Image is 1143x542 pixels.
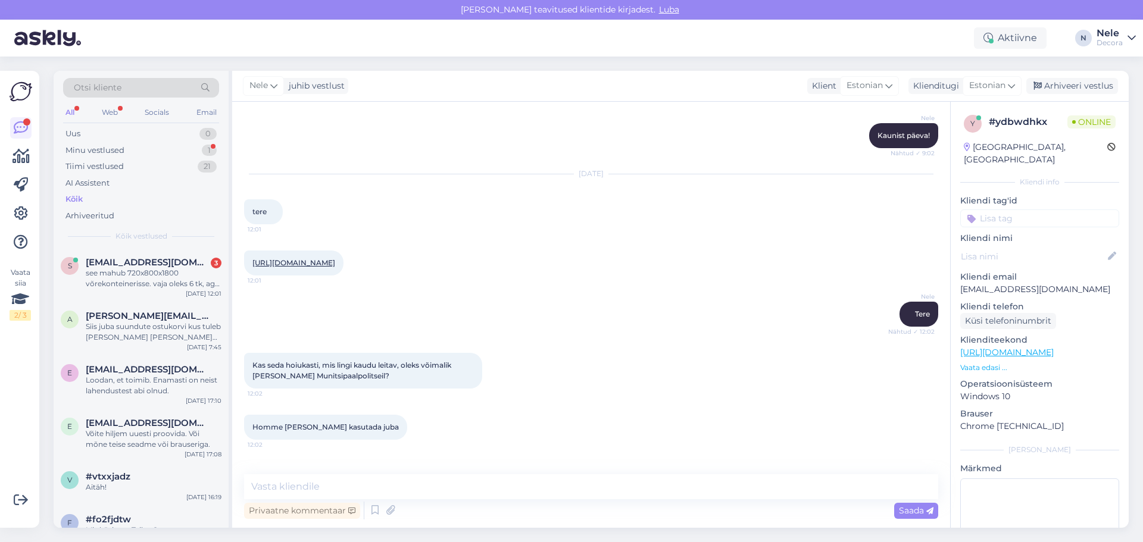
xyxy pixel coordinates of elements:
div: Loodan, et toimib. Enamasti on neist lahendustest abi olnud. [86,375,221,396]
p: Brauser [960,408,1119,420]
div: Võite hiljem uuesti proovida. Või mõne teise seadme või brauseriga. [86,428,221,450]
div: 0 [199,128,217,140]
div: Kliendi info [960,177,1119,187]
div: Aktiivne [974,27,1047,49]
span: Kõik vestlused [115,231,167,242]
p: Chrome [TECHNICAL_ID] [960,420,1119,433]
div: Aitäh! [86,482,221,493]
input: Lisa nimi [961,250,1105,263]
span: Kaunist päeva! [877,131,930,140]
p: Operatsioonisüsteem [960,378,1119,390]
a: NeleDecora [1097,29,1136,48]
span: f [67,518,72,527]
div: see mahub 720x800x1800 võrekonteinerisse. vaja oleks 6 tk, aga vist on 5 tk saadaval [86,268,221,289]
span: a [67,315,73,324]
div: [PERSON_NAME] [960,444,1119,455]
span: Kas seda hoiukasti, mis lingi kaudu leitav, oleks võimalik [PERSON_NAME] Munitsipaalpolitseil? [252,361,453,380]
p: [EMAIL_ADDRESS][DOMAIN_NAME] [960,283,1119,296]
div: Tiimi vestlused [65,161,124,173]
span: 12:02 [248,389,292,398]
div: 21 [198,161,217,173]
div: Siis juba suundute ostukorvi kus tuleb [PERSON_NAME] [PERSON_NAME] meetodi osas ning [PERSON_NAME... [86,321,221,343]
span: Homme [PERSON_NAME] kasutada juba [252,422,399,431]
p: Klienditeekond [960,334,1119,346]
span: Nähtud ✓ 12:02 [888,327,935,336]
p: Windows 10 [960,390,1119,403]
span: y [970,119,975,128]
span: v [67,475,72,484]
div: Arhiveeri vestlus [1026,78,1118,94]
div: Decora [1097,38,1123,48]
p: Kliendi nimi [960,232,1119,245]
div: [DATE] 7:45 [187,343,221,352]
span: andres@lahe.biz [86,311,210,321]
div: Nele [1097,29,1123,38]
div: Klient [807,80,836,92]
span: 12:01 [248,276,292,285]
img: Askly Logo [10,80,32,103]
div: All [63,105,77,120]
p: Märkmed [960,462,1119,475]
div: Küsi telefoninumbrit [960,313,1056,329]
p: Kliendi email [960,271,1119,283]
p: Kliendi tag'id [960,195,1119,207]
span: Nähtud ✓ 9:02 [890,149,935,158]
div: Vaata siia [10,267,31,321]
div: Arhiveeritud [65,210,114,222]
div: [DATE] 12:01 [186,289,221,298]
span: eren.povel@gmail.com [86,364,210,375]
span: s [68,261,72,270]
div: 1 [202,145,217,156]
div: [DATE] 17:10 [186,396,221,405]
span: #vtxxjadz [86,471,130,482]
span: e [67,422,72,431]
div: Privaatne kommentaar [244,503,360,519]
span: Saada [899,505,933,516]
a: [URL][DOMAIN_NAME] [252,258,335,267]
div: Uus [65,128,80,140]
div: Socials [142,105,171,120]
span: Luba [655,4,683,15]
div: # ydbwdhkx [989,115,1067,129]
div: N [1075,30,1092,46]
span: 12:01 [248,225,292,234]
div: Klienditugi [908,80,959,92]
div: juhib vestlust [284,80,345,92]
span: Tere [915,309,930,318]
div: [DATE] 17:08 [185,450,221,459]
p: Kliendi telefon [960,300,1119,313]
span: #fo2fjdtw [86,514,131,525]
span: 12:02 [248,440,292,449]
div: [GEOGRAPHIC_DATA], [GEOGRAPHIC_DATA] [964,141,1107,166]
div: Kõik [65,193,83,205]
p: Vaata edasi ... [960,362,1119,373]
input: Lisa tag [960,209,1119,227]
div: Mis küsimus Teil on? [86,525,221,535]
div: Email [194,105,219,120]
div: [DATE] [244,168,938,179]
span: eren.povel@gmail.com [86,418,210,428]
div: 3 [211,258,221,268]
span: Estonian [969,79,1005,92]
div: 2 / 3 [10,310,31,321]
div: Web [99,105,120,120]
span: Nele [890,114,935,123]
div: [DATE] 16:19 [186,493,221,502]
span: Nele [249,79,268,92]
div: AI Assistent [65,177,110,189]
span: Otsi kliente [74,82,121,94]
span: e [67,368,72,377]
span: tere [252,207,267,216]
span: sergo.kohal@tallinnlv.ee [86,257,210,268]
a: [URL][DOMAIN_NAME] [960,347,1054,358]
span: Estonian [847,79,883,92]
div: Minu vestlused [65,145,124,156]
span: Online [1067,115,1116,129]
span: Nele [890,292,935,301]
